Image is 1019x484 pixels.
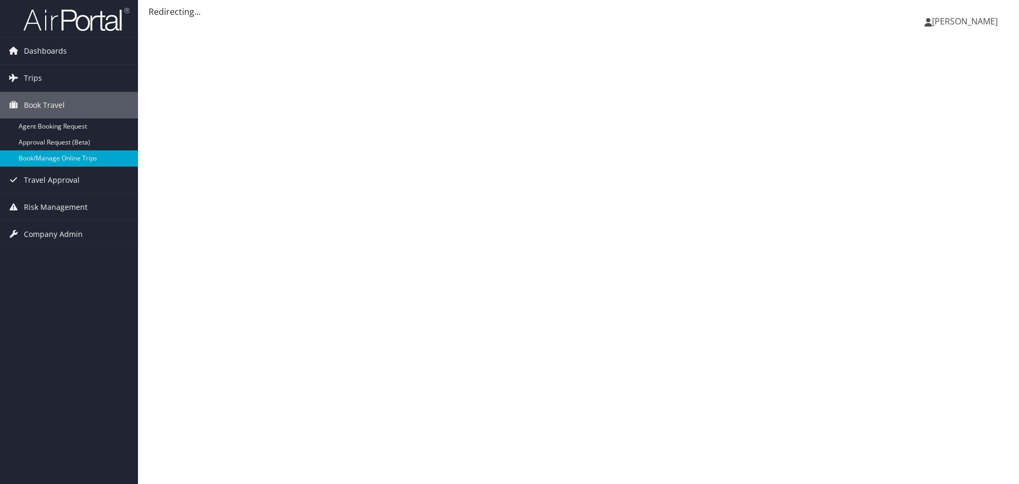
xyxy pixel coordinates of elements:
[925,5,1008,37] a: [PERSON_NAME]
[24,65,42,91] span: Trips
[24,92,65,118] span: Book Travel
[24,221,83,248] span: Company Admin
[24,194,88,220] span: Risk Management
[23,7,129,32] img: airportal-logo.png
[24,38,67,64] span: Dashboards
[24,167,80,193] span: Travel Approval
[932,15,998,27] span: [PERSON_NAME]
[149,5,1008,18] div: Redirecting...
